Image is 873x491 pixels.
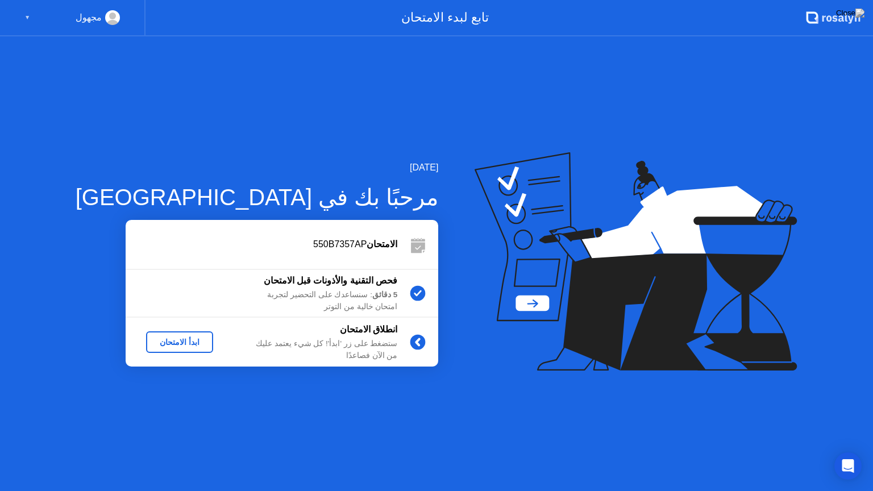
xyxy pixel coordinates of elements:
[76,10,102,25] div: مجهول
[76,180,439,214] div: مرحبًا بك في [GEOGRAPHIC_DATA]
[76,161,439,174] div: [DATE]
[372,290,397,299] b: 5 دقائق
[24,10,30,25] div: ▼
[264,276,398,285] b: فحص التقنية والأذونات قبل الامتحان
[126,238,397,251] div: 550B7357AP
[834,452,862,480] div: Open Intercom Messenger
[151,338,209,347] div: ابدأ الامتحان
[367,239,397,249] b: الامتحان
[146,331,213,353] button: ابدأ الامتحان
[234,338,397,361] div: ستضغط على زر 'ابدأ'! كل شيء يعتمد عليك من الآن فصاعدًا
[340,324,397,334] b: انطلاق الامتحان
[234,289,397,313] div: : سنساعدك على التحضير لتجربة امتحان خالية من التوتر
[836,9,864,18] img: Close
